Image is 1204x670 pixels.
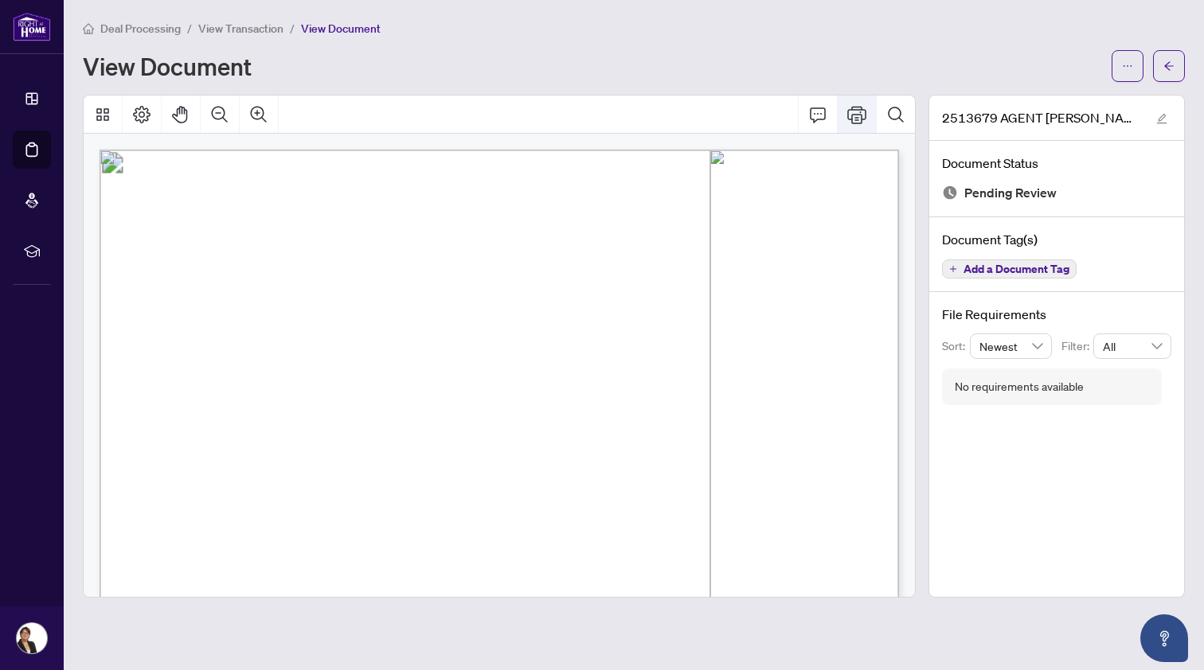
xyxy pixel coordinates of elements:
span: Newest [979,334,1043,358]
span: Deal Processing [100,21,181,36]
span: All [1103,334,1162,358]
p: Filter: [1061,337,1093,355]
span: Pending Review [964,182,1057,204]
span: arrow-left [1163,60,1175,72]
span: Add a Document Tag [964,263,1069,275]
span: View Document [301,21,381,36]
img: Profile Icon [17,623,47,653]
h4: File Requirements [942,305,1171,324]
img: Document Status [942,185,958,201]
span: edit [1156,113,1167,124]
p: Sort: [942,337,970,355]
h4: Document Tag(s) [942,230,1171,249]
h4: Document Status [942,154,1171,173]
h1: View Document [83,53,252,79]
img: logo [13,12,51,41]
span: ellipsis [1122,60,1133,72]
span: 2513679 AGENT [PERSON_NAME].pdf [942,108,1141,127]
div: No requirements available [955,378,1084,395]
button: Open asap [1140,614,1188,662]
span: home [83,23,94,34]
li: / [290,19,295,37]
button: Add a Document Tag [942,259,1077,279]
span: View Transaction [198,21,283,36]
span: plus [949,265,957,273]
li: / [187,19,192,37]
